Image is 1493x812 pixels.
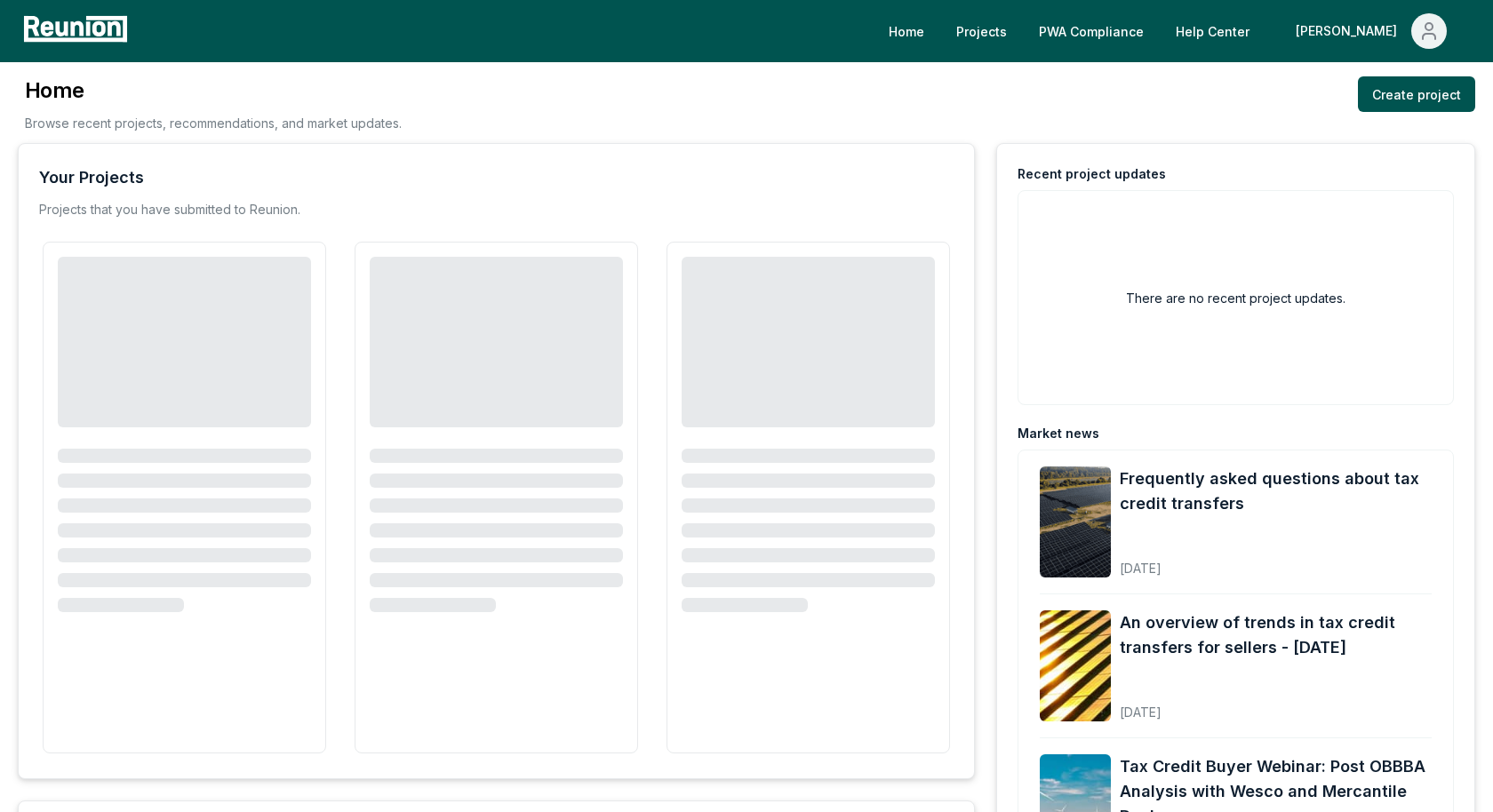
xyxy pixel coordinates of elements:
[1018,425,1099,442] div: Market news
[874,13,1475,49] nav: Main
[1025,13,1158,49] a: PWA Compliance
[1018,165,1166,183] div: Recent project updates
[1120,690,1432,721] div: [DATE]
[1120,610,1432,660] a: An overview of trends in tax credit transfers for sellers - [DATE]
[1120,466,1432,516] a: Frequently asked questions about tax credit transfers
[1040,610,1111,721] img: An overview of trends in tax credit transfers for sellers - September 2025
[1281,13,1461,49] button: [PERSON_NAME]
[25,114,402,132] p: Browse recent projects, recommendations, and market updates.
[1120,546,1432,577] div: [DATE]
[1162,13,1264,49] a: Help Center
[1296,13,1404,49] div: [PERSON_NAME]
[39,201,300,219] p: Projects that you have submitted to Reunion.
[1040,466,1111,577] img: Frequently asked questions about tax credit transfers
[39,165,144,190] div: Your Projects
[25,76,402,105] h3: Home
[942,13,1021,49] a: Projects
[1358,76,1475,112] a: Create project
[1126,289,1345,307] h2: There are no recent project updates.
[874,13,938,49] a: Home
